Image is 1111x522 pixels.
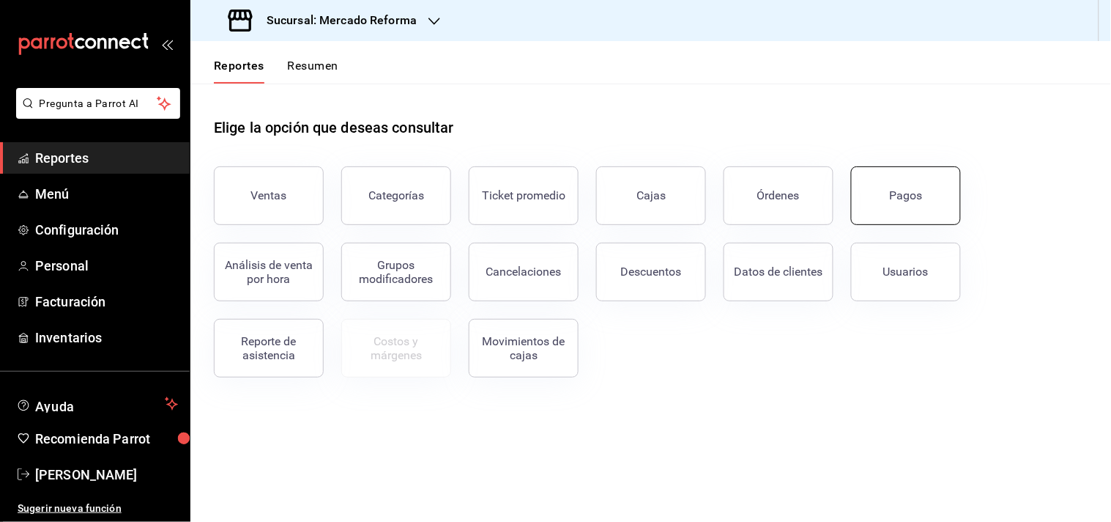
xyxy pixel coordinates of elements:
h3: Sucursal: Mercado Reforma [255,12,417,29]
div: Datos de clientes [735,265,823,279]
button: open_drawer_menu [161,38,173,50]
button: Órdenes [724,166,833,225]
div: Movimientos de cajas [478,334,569,362]
button: Ventas [214,166,324,225]
button: Cancelaciones [469,243,579,301]
button: Contrata inventarios para ver este reporte [341,319,451,378]
button: Pagos [851,166,961,225]
div: Grupos modificadores [351,258,442,286]
span: Menú [35,184,178,204]
div: Pagos [890,188,923,202]
div: Descuentos [621,265,682,279]
span: Recomienda Parrot [35,429,178,449]
span: Sugerir nueva función [18,501,178,516]
div: Cajas [636,188,666,202]
button: Pregunta a Parrot AI [16,88,180,119]
a: Pregunta a Parrot AI [10,106,180,122]
span: Facturación [35,292,178,312]
button: Categorías [341,166,451,225]
div: Órdenes [757,188,800,202]
div: Ventas [251,188,287,202]
button: Ticket promedio [469,166,579,225]
div: Usuarios [883,265,929,279]
button: Resumen [288,59,338,84]
div: Ticket promedio [482,188,565,202]
span: Personal [35,256,178,276]
span: [PERSON_NAME] [35,465,178,485]
div: Categorías [368,188,424,202]
button: Movimientos de cajas [469,319,579,378]
button: Reporte de asistencia [214,319,324,378]
h1: Elige la opción que deseas consultar [214,117,454,139]
span: Reportes [35,148,178,168]
div: Reporte de asistencia [223,334,314,362]
button: Análisis de venta por hora [214,243,324,301]
span: Ayuda [35,395,159,413]
span: Configuración [35,220,178,240]
div: Cancelaciones [486,265,562,279]
div: navigation tabs [214,59,338,84]
div: Análisis de venta por hora [223,258,314,286]
button: Reportes [214,59,264,84]
button: Descuentos [596,243,706,301]
span: Pregunta a Parrot AI [40,96,157,111]
button: Cajas [596,166,706,225]
button: Datos de clientes [724,243,833,301]
button: Grupos modificadores [341,243,451,301]
div: Costos y márgenes [351,334,442,362]
button: Usuarios [851,243,961,301]
span: Inventarios [35,328,178,348]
